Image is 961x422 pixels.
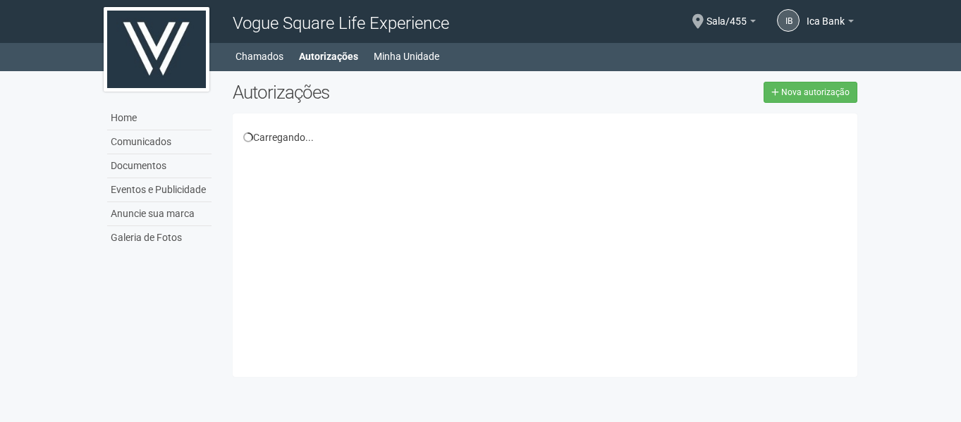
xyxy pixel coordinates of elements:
[107,226,212,249] a: Galeria de Fotos
[807,18,854,29] a: Ica Bank
[235,46,283,66] a: Chamados
[807,2,845,27] span: Ica Bank
[299,46,358,66] a: Autorizações
[781,87,850,97] span: Nova autorização
[233,82,534,103] h2: Autorizações
[233,13,449,33] span: Vogue Square Life Experience
[706,18,756,29] a: Sala/455
[107,106,212,130] a: Home
[777,9,800,32] a: IB
[104,7,209,92] img: logo.jpg
[243,131,847,144] div: Carregando...
[374,46,439,66] a: Minha Unidade
[764,82,857,103] a: Nova autorização
[706,2,747,27] span: Sala/455
[107,202,212,226] a: Anuncie sua marca
[107,178,212,202] a: Eventos e Publicidade
[107,130,212,154] a: Comunicados
[107,154,212,178] a: Documentos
